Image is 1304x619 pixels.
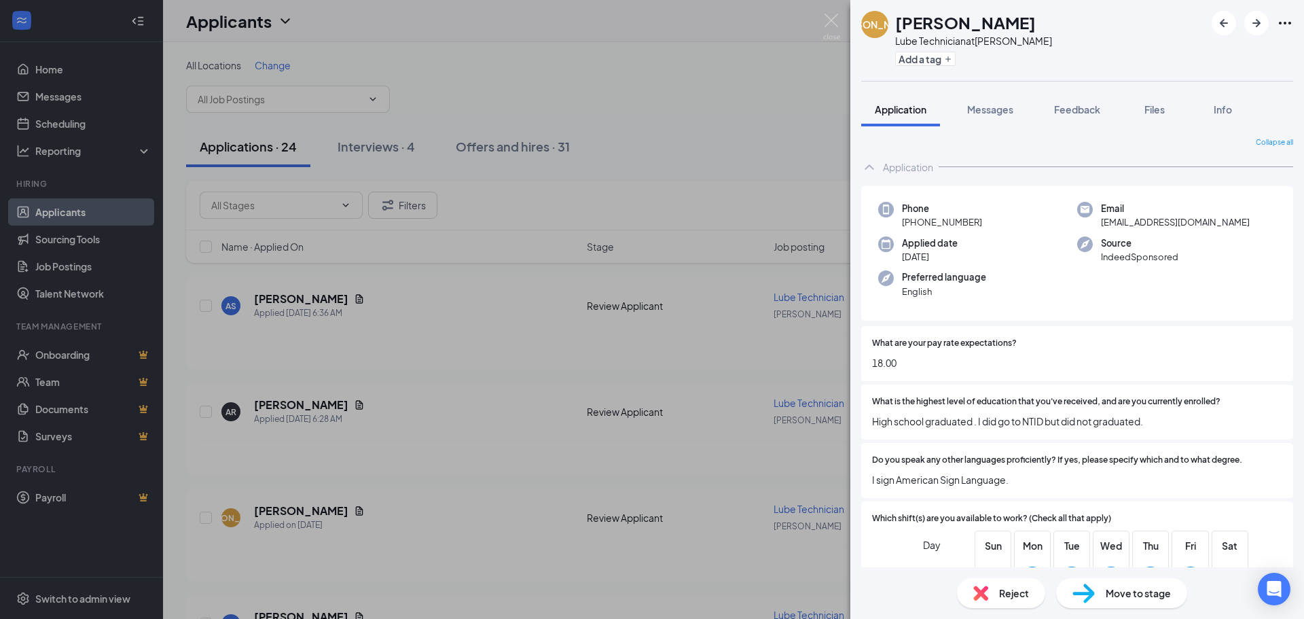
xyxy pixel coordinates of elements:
span: [DATE] [902,250,958,264]
span: High school graduated . I did go to NTID but did not graduated. [872,414,1282,429]
span: 18.00 [872,355,1282,370]
span: Tue [1059,538,1084,553]
span: Which shift(s) are you available to work? (Check all that apply) [872,512,1111,525]
span: What are your pay rate expectations? [872,337,1017,350]
svg: Ellipses [1277,15,1293,31]
span: Thu [1138,538,1163,553]
span: Fri [1178,538,1203,553]
span: Do you speak any other languages proficiently? If yes, please specify which and to what degree. [872,454,1242,467]
span: [PHONE_NUMBER] [902,215,982,229]
button: ArrowRight [1244,11,1269,35]
span: Sat [1218,538,1242,553]
span: Files [1144,103,1165,116]
div: Open Intercom Messenger [1258,573,1290,605]
span: Wed [1099,538,1123,553]
span: [EMAIL_ADDRESS][DOMAIN_NAME] [1101,215,1250,229]
span: Phone [902,202,982,215]
svg: ArrowRight [1248,15,1265,31]
span: I sign American Sign Language. [872,472,1282,487]
span: What is the highest level of education that you've received, and are you currently enrolled? [872,395,1220,408]
div: [PERSON_NAME] [835,18,914,31]
span: Day [923,537,941,552]
span: English [902,285,986,298]
span: Info [1214,103,1232,116]
span: Collapse all [1256,137,1293,148]
span: Messages [967,103,1013,116]
span: Reject [999,586,1029,601]
span: Mon [1020,538,1045,553]
span: Feedback [1054,103,1100,116]
svg: ChevronUp [861,159,877,175]
span: IndeedSponsored [1101,250,1178,264]
span: Preferred language [902,270,986,284]
h1: [PERSON_NAME] [895,11,1036,34]
div: Application [883,160,933,174]
span: Move to stage [1106,586,1171,601]
span: Applied date [902,236,958,250]
span: Application [875,103,926,116]
span: Sun [981,538,1005,553]
div: Lube Technician at [PERSON_NAME] [895,34,1052,48]
svg: Plus [944,55,952,63]
span: Email [1101,202,1250,215]
span: Morning [904,566,941,590]
button: ArrowLeftNew [1212,11,1236,35]
button: PlusAdd a tag [895,52,956,66]
svg: ArrowLeftNew [1216,15,1232,31]
span: Source [1101,236,1178,250]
